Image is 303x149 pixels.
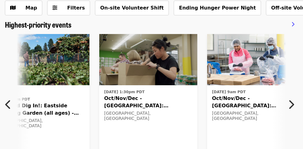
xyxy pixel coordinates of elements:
[25,5,37,11] span: Map
[5,99,11,110] i: chevron-left icon
[104,95,192,109] span: Oct/Nov/Dec - [GEOGRAPHIC_DATA]: Repack/Sort (age [DEMOGRAPHIC_DATA]+)
[212,95,300,109] span: Oct/Nov/Dec - [GEOGRAPHIC_DATA]: Repack/Sort (age [DEMOGRAPHIC_DATA]+)
[52,5,57,11] i: sliders-h icon
[288,99,294,110] i: chevron-right icon
[10,5,16,11] i: map icon
[67,5,85,11] span: Filters
[104,111,192,121] div: [GEOGRAPHIC_DATA], [GEOGRAPHIC_DATA]
[5,1,42,15] button: Show map view
[212,111,300,121] div: [GEOGRAPHIC_DATA], [GEOGRAPHIC_DATA]
[5,20,71,29] a: Highest-priority events
[95,1,169,15] button: On-site Volunteer Shift
[5,19,71,30] span: Highest-priority events
[283,96,303,113] button: Next item
[104,89,145,95] time: [DATE] 1:30pm PDT
[47,1,90,15] button: Filters (0 selected)
[174,1,261,15] button: Ending Hunger Power Night
[291,21,294,27] i: chevron-right icon
[99,34,197,86] img: Oct/Nov/Dec - Portland: Repack/Sort (age 8+) organized by Oregon Food Bank
[212,89,246,95] time: [DATE] 9am PDT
